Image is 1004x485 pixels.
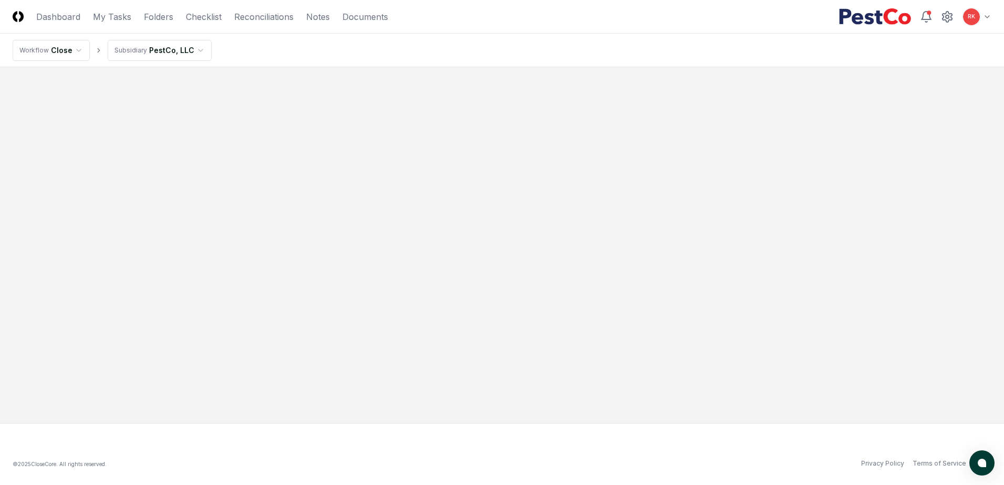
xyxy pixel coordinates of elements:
[13,40,212,61] nav: breadcrumb
[306,10,330,23] a: Notes
[962,7,981,26] button: RK
[186,10,222,23] a: Checklist
[19,46,49,55] div: Workflow
[861,459,904,468] a: Privacy Policy
[913,459,966,468] a: Terms of Service
[968,13,975,20] span: RK
[234,10,294,23] a: Reconciliations
[13,439,91,456] img: logo
[36,10,80,23] a: Dashboard
[144,10,173,23] a: Folders
[13,11,24,22] img: Logo
[114,46,147,55] div: Subsidiary
[969,450,995,476] button: atlas-launcher
[13,460,502,468] div: © 2025 CloseCore. All rights reserved.
[93,10,131,23] a: My Tasks
[839,8,912,25] img: PestCo logo
[342,10,388,23] a: Documents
